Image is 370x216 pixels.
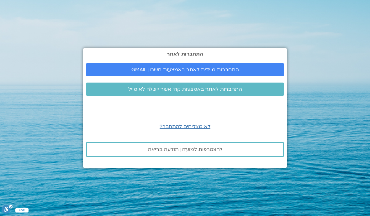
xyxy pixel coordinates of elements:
a: התחברות מיידית לאתר באמצעות חשבון GMAIL [86,63,284,76]
span: התחברות לאתר באמצעות קוד אשר יישלח לאימייל [128,86,242,92]
a: התחברות לאתר באמצעות קוד אשר יישלח לאימייל [86,83,284,96]
span: להצטרפות למועדון תודעה בריאה [148,147,222,152]
span: התחברות מיידית לאתר באמצעות חשבון GMAIL [131,67,239,73]
a: לא מצליחים להתחבר? [160,123,210,130]
a: להצטרפות למועדון תודעה בריאה [86,142,284,157]
h2: התחברות לאתר [86,51,284,57]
